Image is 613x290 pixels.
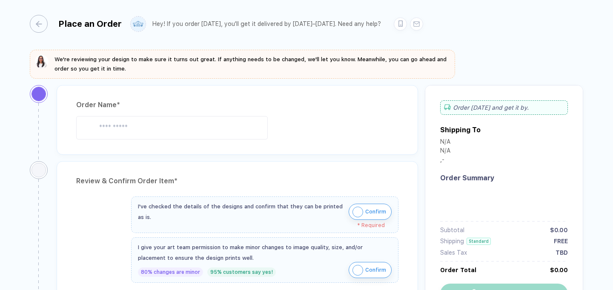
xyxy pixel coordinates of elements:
div: Order Summary [440,174,568,182]
div: TBD [556,249,568,256]
span: Confirm [365,263,386,277]
div: I give your art team permission to make minor changes to image quality, size, and/or placement to... [138,242,392,263]
div: Standard [467,238,491,245]
div: Shipping To [440,126,481,134]
div: 80% changes are minor [138,267,203,277]
img: icon [352,265,363,276]
img: icon [352,207,363,217]
div: Sales Tax [440,249,467,256]
div: Place an Order [58,19,122,29]
div: * Required [138,222,385,228]
div: Shipping [440,238,464,245]
div: $0.00 [550,267,568,273]
img: sophie [35,55,49,68]
span: We're reviewing your design to make sure it turns out great. If anything needs to be changed, we'... [54,56,447,72]
div: N/A [440,138,450,147]
div: Order [DATE] and get it by . [440,100,568,115]
button: iconConfirm [349,262,392,278]
div: 95% customers say yes! [207,267,276,277]
span: Confirm [365,205,386,219]
div: Review & Confirm Order Item [76,174,398,188]
div: FREE [554,238,568,245]
img: user profile [131,17,146,31]
div: I've checked the details of the designs and confirm that they can be printed as is. [138,201,344,222]
button: We're reviewing your design to make sure it turns out great. If anything needs to be changed, we'... [35,55,450,74]
div: , - [440,156,450,165]
div: N/A [440,147,450,156]
div: $0.00 [550,227,568,233]
div: Order Name [76,98,398,112]
button: iconConfirm [349,204,392,220]
div: Subtotal [440,227,464,233]
div: Hey! If you order [DATE], you'll get it delivered by [DATE]–[DATE]. Need any help? [152,20,381,28]
div: Order Total [440,267,476,273]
